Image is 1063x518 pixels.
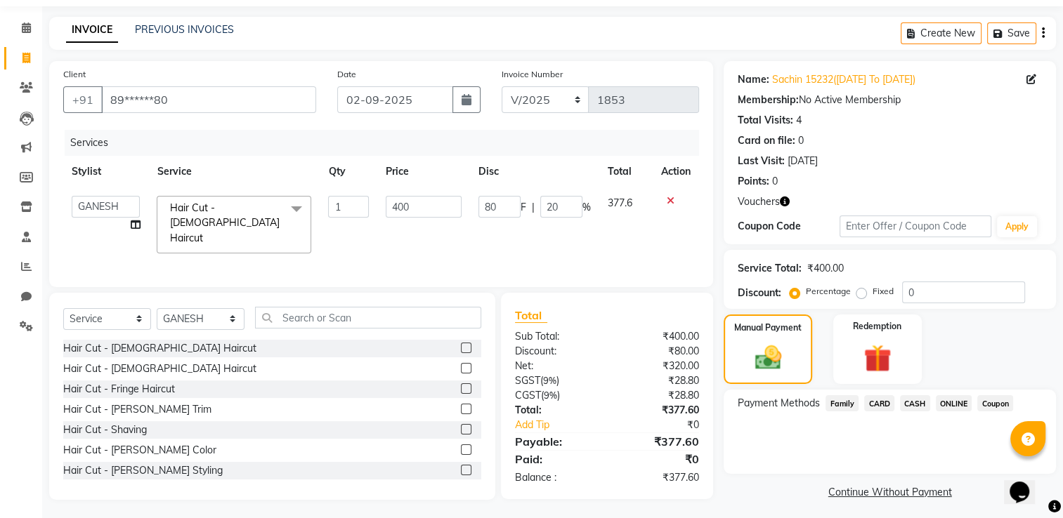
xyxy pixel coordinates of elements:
[625,418,710,432] div: ₹0
[788,154,818,168] div: [DATE]
[63,423,147,437] div: Hair Cut - Shaving
[63,156,148,187] th: Stylist
[66,18,118,43] a: INVOICE
[796,113,802,128] div: 4
[521,200,526,215] span: F
[738,286,781,300] div: Discount:
[853,320,901,333] label: Redemption
[607,470,710,485] div: ₹377.60
[504,388,607,403] div: ( )
[607,451,710,467] div: ₹0
[607,373,710,388] div: ₹28.80
[738,93,799,107] div: Membership:
[504,418,624,432] a: Add Tip
[101,86,316,113] input: Search by Name/Mobile/Email/Code
[320,156,377,187] th: Qty
[504,344,607,359] div: Discount:
[63,341,256,356] div: Hair Cut - [DEMOGRAPHIC_DATA] Haircut
[502,68,563,81] label: Invoice Number
[470,156,599,187] th: Disc
[997,216,1037,237] button: Apply
[747,343,790,373] img: _cash.svg
[864,395,894,411] span: CARD
[726,485,1053,500] a: Continue Without Payment
[515,374,540,387] span: SGST
[377,156,470,187] th: Price
[607,388,710,403] div: ₹28.80
[544,390,557,401] span: 9%
[607,403,710,418] div: ₹377.60
[582,200,591,215] span: %
[607,329,710,344] div: ₹400.00
[63,443,216,458] div: Hair Cut - [PERSON_NAME] Color
[63,382,175,397] div: Hair Cut - Fringe Haircut
[63,86,103,113] button: +91
[532,200,535,215] span: |
[807,261,844,276] div: ₹400.00
[148,156,320,187] th: Service
[63,463,223,478] div: Hair Cut - [PERSON_NAME] Styling
[504,451,607,467] div: Paid:
[63,68,86,81] label: Client
[504,359,607,373] div: Net:
[515,389,541,401] span: CGST
[936,395,972,411] span: ONLINE
[806,285,851,298] label: Percentage
[738,113,793,128] div: Total Visits:
[738,261,802,276] div: Service Total:
[504,433,607,450] div: Payable:
[977,395,1013,411] span: Coupon
[653,156,699,187] th: Action
[504,329,607,344] div: Sub Total:
[1004,462,1049,504] iframe: chat widget
[63,402,211,417] div: Hair Cut - [PERSON_NAME] Trim
[337,68,356,81] label: Date
[738,93,1042,107] div: No Active Membership
[772,72,915,87] a: Sachin 15232([DATE] To [DATE])
[608,197,632,209] span: 377.6
[738,194,780,209] span: Vouchers
[901,22,982,44] button: Create New
[738,72,769,87] div: Name:
[738,219,839,234] div: Coupon Code
[738,154,785,168] div: Last Visit:
[607,433,710,450] div: ₹377.60
[738,133,795,148] div: Card on file:
[607,359,710,373] div: ₹320.00
[798,133,804,148] div: 0
[599,156,653,187] th: Total
[543,375,556,386] span: 9%
[504,403,607,418] div: Total:
[900,395,930,411] span: CASH
[855,341,900,376] img: _gift.svg
[515,308,547,323] span: Total
[169,201,279,244] span: Hair Cut - [DEMOGRAPHIC_DATA] Haircut
[255,307,481,328] input: Search or Scan
[873,285,894,298] label: Fixed
[840,215,991,237] input: Enter Offer / Coupon Code
[504,373,607,388] div: ( )
[135,23,234,36] a: PREVIOUS INVOICES
[734,321,802,334] label: Manual Payment
[607,344,710,359] div: ₹80.00
[826,395,859,411] span: Family
[63,361,256,376] div: Hair Cut - [DEMOGRAPHIC_DATA] Haircut
[65,130,710,156] div: Services
[772,174,778,189] div: 0
[504,470,607,485] div: Balance :
[738,396,820,411] span: Payment Methods
[202,232,209,244] a: x
[987,22,1036,44] button: Save
[738,174,769,189] div: Points:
